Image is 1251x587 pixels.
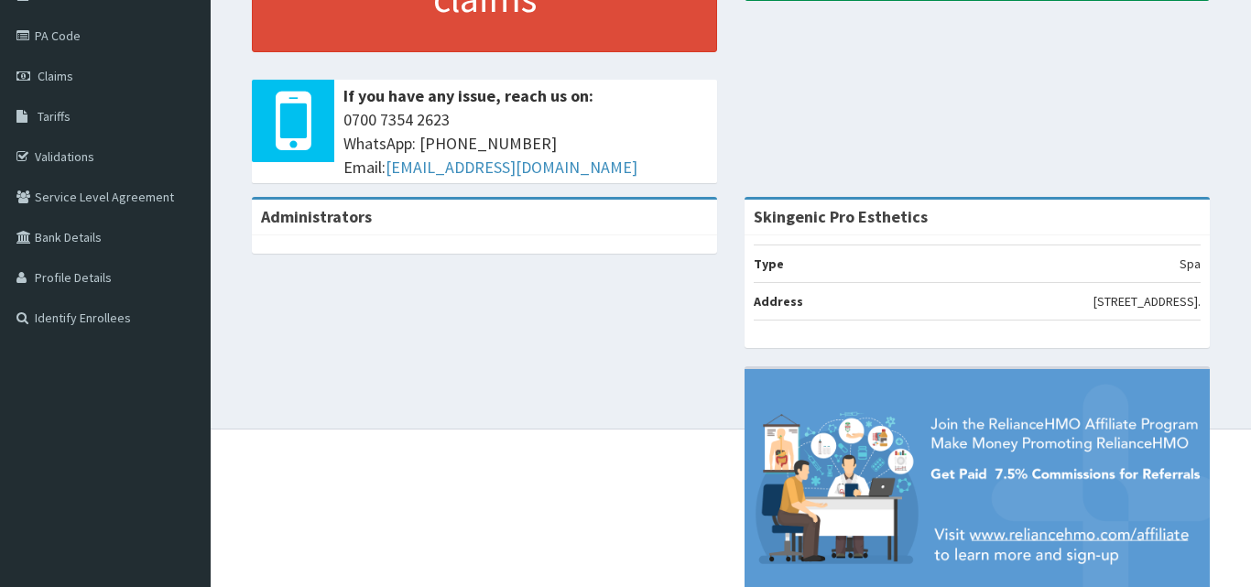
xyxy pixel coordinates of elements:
span: Tariffs [38,108,71,125]
p: [STREET_ADDRESS]. [1093,292,1201,310]
p: Spa [1180,255,1201,273]
b: Administrators [261,206,372,227]
b: Address [754,293,803,310]
strong: Skingenic Pro Esthetics [754,206,928,227]
b: Type [754,255,784,272]
b: If you have any issue, reach us on: [343,85,593,106]
a: [EMAIL_ADDRESS][DOMAIN_NAME] [386,157,637,178]
span: 0700 7354 2623 WhatsApp: [PHONE_NUMBER] Email: [343,108,708,179]
span: Claims [38,68,73,84]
